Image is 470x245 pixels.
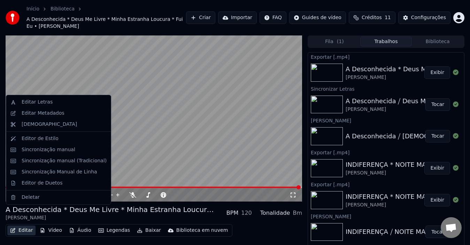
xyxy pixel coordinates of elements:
button: Legendas [95,226,133,235]
div: Exportar [.mp4] [308,180,464,188]
div: [PERSON_NAME] [308,116,464,124]
div: Exportar [.mp4] [308,52,464,61]
a: Bate-papo aberto [441,217,462,238]
span: Créditos [362,14,382,21]
button: Tocar [425,98,450,111]
div: Sincronizar Letras [308,84,464,93]
div: A Desconhecida * Deus Me Livre * Minha Estranha Loucura * Fui Eu [6,205,215,214]
div: [PERSON_NAME] [6,214,215,221]
div: Sincronização manual [22,146,75,153]
button: Fila [309,36,360,47]
div: Editor de Estilo [22,135,59,142]
button: FAQ [260,11,286,24]
button: Créditos11 [349,11,395,24]
img: youka [6,11,20,25]
button: Exibir [424,162,450,174]
div: Biblioteca em nuvem [176,227,228,234]
button: Editar [7,226,36,235]
button: Tocar [425,226,450,238]
button: Criar [186,11,215,24]
span: 11 [385,14,391,21]
button: Vídeo [37,226,65,235]
div: Sincronização manual (Tradicional) [22,157,107,164]
button: Importar [218,11,257,24]
div: 120 [241,209,252,217]
div: [DEMOGRAPHIC_DATA] [22,121,77,128]
button: Tocar [425,130,450,142]
a: Início [26,6,39,13]
button: Guides de vídeo [289,11,346,24]
span: A Desconhecida * Deus Me Livre * Minha Estranha Loucura * Fui Eu • [PERSON_NAME] [26,16,186,30]
button: Exibir [424,66,450,79]
nav: breadcrumb [26,6,186,30]
div: Editor de Duetos [22,180,62,187]
button: Trabalhos [360,36,412,47]
div: BPM [226,209,238,217]
button: Baixar [134,226,164,235]
a: Biblioteca [51,6,75,13]
div: Configurações [411,14,446,21]
button: Áudio [66,226,94,235]
div: Tonalidade [260,209,290,217]
div: Sincronização Manual de Linha [22,169,97,175]
span: ( 1 ) [337,38,344,45]
div: Exportar [.mp4] [308,148,464,156]
div: Bm [293,209,302,217]
button: Biblioteca [412,36,463,47]
button: Configurações [398,11,450,24]
div: Editar Letras [22,99,53,106]
div: [PERSON_NAME] [308,212,464,220]
div: Deletar [22,194,40,201]
button: Exibir [424,194,450,206]
div: Editar Metadados [22,110,64,117]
